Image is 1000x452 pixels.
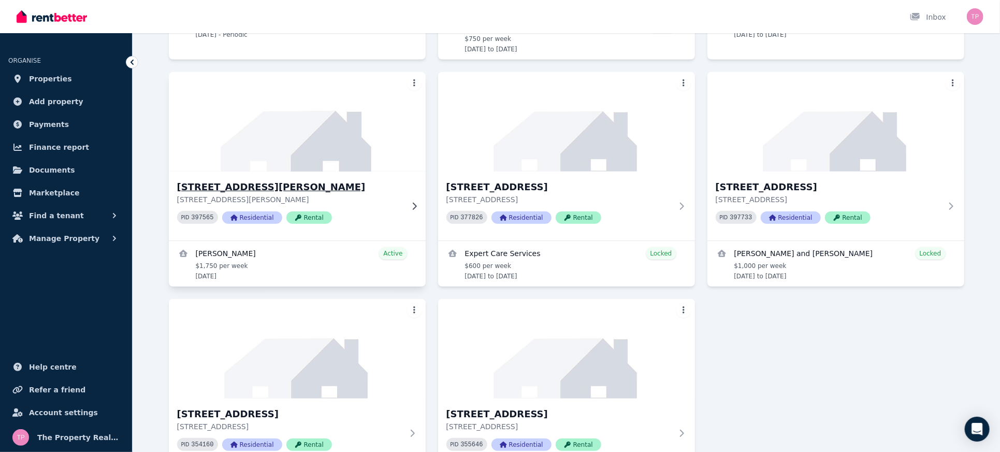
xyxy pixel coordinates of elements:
[181,442,190,447] small: PID
[438,299,695,399] img: 208/159 Queen St, St Marys
[556,211,601,224] span: Rental
[29,232,99,245] span: Manage Property
[29,406,98,419] span: Account settings
[946,76,960,91] button: More options
[29,164,75,176] span: Documents
[8,402,124,423] a: Account settings
[707,241,964,287] a: View details for Danielle Lousie Riley and Andrew Richard Lewer
[29,118,69,131] span: Payments
[825,211,871,224] span: Rental
[12,429,29,446] img: The Property Realtors
[286,211,332,224] span: Rental
[37,431,120,444] span: The Property Realtors
[460,441,483,448] code: 355646
[730,214,752,221] code: 397733
[491,211,552,224] span: Residential
[451,215,459,220] small: PID
[438,72,695,172] img: 71A Doonside Cres, Blacktown
[716,180,941,194] h3: [STREET_ADDRESS]
[451,442,459,447] small: PID
[222,439,282,451] span: Residential
[407,303,422,318] button: More options
[716,194,941,205] p: [STREET_ADDRESS]
[29,187,79,199] span: Marketplace
[169,299,426,399] img: 103 Durham St, Mount Druitt
[177,421,403,432] p: [STREET_ADDRESS]
[29,209,84,222] span: Find a tenant
[707,72,964,241] a: 97 Peartree Cct, Werrington[STREET_ADDRESS][STREET_ADDRESS]PID 397733ResidentialRental
[8,91,124,112] a: Add property
[8,357,124,377] a: Help centre
[29,95,83,108] span: Add property
[169,72,426,241] a: 71 Sunflower Dr, Claremont Meadows[STREET_ADDRESS][PERSON_NAME][STREET_ADDRESS][PERSON_NAME]PID 3...
[438,14,695,60] a: View details for Dildar Farooq
[17,9,87,24] img: RentBetter
[460,214,483,221] code: 377826
[8,205,124,226] button: Find a tenant
[162,69,432,174] img: 71 Sunflower Dr, Claremont Meadows
[29,73,72,85] span: Properties
[967,8,983,25] img: The Property Realtors
[8,182,124,203] a: Marketplace
[181,215,190,220] small: PID
[8,228,124,249] button: Manage Property
[29,141,89,153] span: Finance report
[676,303,691,318] button: More options
[29,384,85,396] span: Refer a friend
[556,439,601,451] span: Rental
[222,211,282,224] span: Residential
[191,214,213,221] code: 397565
[761,211,821,224] span: Residential
[446,180,672,194] h3: [STREET_ADDRESS]
[29,361,77,373] span: Help centre
[438,72,695,241] a: 71A Doonside Cres, Blacktown[STREET_ADDRESS][STREET_ADDRESS]PID 377826ResidentialRental
[8,114,124,135] a: Payments
[8,68,124,89] a: Properties
[446,407,672,421] h3: [STREET_ADDRESS]
[707,72,964,172] img: 97 Peartree Cct, Werrington
[491,439,552,451] span: Residential
[8,57,41,64] span: ORGANISE
[191,441,213,448] code: 354160
[965,417,990,442] div: Open Intercom Messenger
[177,407,403,421] h3: [STREET_ADDRESS]
[438,241,695,287] a: View details for Expert Care Services
[446,421,672,432] p: [STREET_ADDRESS]
[446,194,672,205] p: [STREET_ADDRESS]
[910,12,946,22] div: Inbox
[8,379,124,400] a: Refer a friend
[8,137,124,158] a: Finance report
[8,160,124,180] a: Documents
[169,241,426,287] a: View details for Rachel Carey
[407,76,422,91] button: More options
[177,180,403,194] h3: [STREET_ADDRESS][PERSON_NAME]
[720,215,728,220] small: PID
[177,194,403,205] p: [STREET_ADDRESS][PERSON_NAME]
[676,76,691,91] button: More options
[286,439,332,451] span: Rental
